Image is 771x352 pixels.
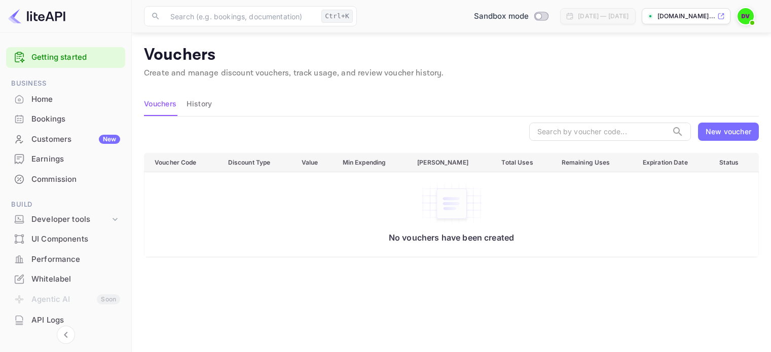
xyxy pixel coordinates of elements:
div: UI Components [31,233,120,245]
div: Performance [6,250,125,269]
span: Sandbox mode [474,11,529,22]
a: CustomersNew [6,130,125,148]
div: Customers [31,134,120,145]
p: Create and manage discount vouchers, track usage, and review voucher history. [144,67,759,80]
p: Vouchers [144,45,759,65]
div: UI Components [6,229,125,249]
p: No vouchers have been created [155,232,748,243]
a: Commission [6,170,125,188]
span: Business [6,78,125,89]
div: Bookings [31,113,120,125]
div: Developer tools [31,214,110,225]
a: Earnings [6,149,125,168]
th: Status [711,153,758,172]
a: API Logs [6,310,125,329]
div: Developer tools [6,211,125,228]
a: Home [6,90,125,108]
th: Voucher Code [144,153,220,172]
div: CustomersNew [6,130,125,149]
th: Expiration Date [635,153,712,172]
div: Commission [6,170,125,189]
div: Bookings [6,109,125,129]
div: Ctrl+K [321,10,353,23]
div: New voucher [706,126,751,137]
div: Whitelabel [6,269,125,289]
div: API Logs [31,315,120,326]
img: No vouchers have been created [421,182,482,225]
th: Value [293,153,335,172]
div: Earnings [31,153,120,165]
div: Commission [31,174,120,185]
th: Min Expending [335,153,409,172]
span: Build [6,199,125,210]
div: Home [6,90,125,109]
input: Search (e.g. bookings, documentation) [164,6,317,26]
div: Whitelabel [31,273,120,285]
button: History [187,92,212,116]
div: Earnings [6,149,125,169]
p: [DOMAIN_NAME]... [657,12,715,21]
th: Remaining Uses [554,153,635,172]
a: Performance [6,250,125,268]
a: Getting started [31,52,120,63]
div: Getting started [6,47,125,68]
div: Switch to Production mode [470,11,553,22]
div: API Logs [6,310,125,330]
a: UI Components [6,229,125,248]
div: Performance [31,254,120,265]
th: [PERSON_NAME] [409,153,493,172]
input: Search by voucher code... [529,123,668,141]
div: [DATE] — [DATE] [578,12,629,21]
a: Bookings [6,109,125,128]
div: New [99,135,120,144]
div: Home [31,94,120,105]
button: Collapse navigation [57,326,75,344]
a: Whitelabel [6,269,125,288]
th: Discount Type [220,153,293,172]
button: Vouchers [144,92,176,116]
img: Dongo Victory [738,8,754,24]
th: Total Uses [493,153,553,172]
img: LiteAPI logo [8,8,65,24]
